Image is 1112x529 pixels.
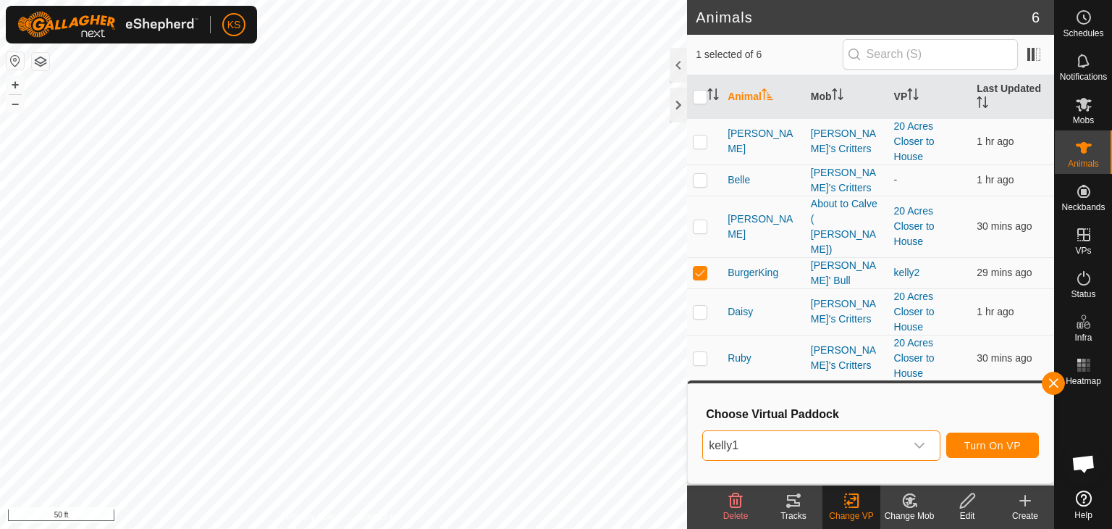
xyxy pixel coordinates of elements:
[1075,246,1091,255] span: VPs
[7,95,24,112] button: –
[1061,203,1105,212] span: Neckbands
[894,120,935,162] a: 20 Acres Closer to House
[977,352,1032,364] span: 8 Oct 2025, 9:30 am
[888,75,972,119] th: VP
[905,431,934,460] div: dropdown trigger
[832,91,843,102] p-sorticon: Activate to sort
[1062,442,1105,486] div: Open chat
[1074,511,1092,520] span: Help
[907,91,919,102] p-sorticon: Activate to sort
[996,509,1054,522] div: Create
[703,431,905,460] span: kelly1
[811,296,883,327] div: [PERSON_NAME]'s Critters
[287,510,341,523] a: Privacy Policy
[938,509,996,522] div: Edit
[977,99,988,110] p-sorticon: Activate to sort
[811,196,883,257] div: About to Calve ( [PERSON_NAME])
[811,343,883,373] div: [PERSON_NAME]'s Critters
[894,174,898,186] app-display-virtual-paddock-transition: -
[1073,116,1094,125] span: Mobs
[227,17,241,33] span: KS
[946,433,1039,458] button: Turn On VP
[977,267,1032,278] span: 8 Oct 2025, 9:31 am
[977,220,1032,232] span: 8 Oct 2025, 9:30 am
[811,258,883,288] div: [PERSON_NAME]' Bull
[722,75,805,119] th: Animal
[894,205,935,247] a: 20 Acres Closer to House
[880,509,938,522] div: Change Mob
[7,76,24,93] button: +
[894,337,935,379] a: 20 Acres Closer to House
[1063,29,1103,38] span: Schedules
[1066,377,1101,386] span: Heatmap
[822,509,880,522] div: Change VP
[723,511,749,521] span: Delete
[728,126,799,157] span: [PERSON_NAME]
[1060,72,1107,81] span: Notifications
[696,47,842,62] span: 1 selected of 6
[1055,485,1112,525] a: Help
[728,172,750,188] span: Belle
[1074,333,1092,342] span: Infra
[17,12,198,38] img: Gallagher Logo
[977,306,1014,317] span: 8 Oct 2025, 9:00 am
[964,440,1021,451] span: Turn On VP
[843,39,1018,70] input: Search (S)
[762,91,773,102] p-sorticon: Activate to sort
[696,9,1032,26] h2: Animals
[811,126,883,157] div: [PERSON_NAME]'s Critters
[1032,7,1040,28] span: 6
[811,165,883,196] div: [PERSON_NAME]'s Critters
[1068,159,1099,168] span: Animals
[32,53,49,70] button: Map Layers
[971,75,1054,119] th: Last Updated
[764,509,822,522] div: Tracks
[894,267,920,278] a: kelly2
[894,291,935,333] a: 20 Acres Closer to House
[728,265,778,280] span: BurgerKing
[977,174,1014,186] span: 8 Oct 2025, 9:00 am
[728,351,751,366] span: Ruby
[977,136,1014,147] span: 8 Oct 2025, 9:00 am
[707,91,719,102] p-sorticon: Activate to sort
[728,304,753,320] span: Daisy
[7,52,24,70] button: Reset Map
[706,407,1039,421] h3: Choose Virtual Paddock
[728,212,799,242] span: [PERSON_NAME]
[1071,290,1095,299] span: Status
[358,510,400,523] a: Contact Us
[805,75,888,119] th: Mob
